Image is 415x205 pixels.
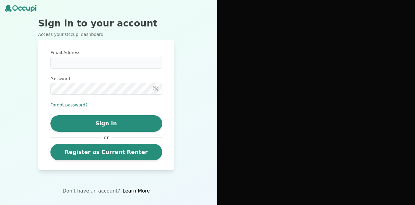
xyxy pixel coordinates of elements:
[38,18,174,29] h2: Sign in to your account
[123,187,150,195] a: Learn More
[50,76,162,82] label: Password
[63,187,120,195] p: Don't have an account?
[50,50,162,56] label: Email Address
[101,134,112,141] span: or
[50,102,88,108] button: Forgot password?
[38,31,174,37] p: Access your Occupi dashboard
[50,144,162,160] a: Register as Current Renter
[50,115,162,132] button: Sign In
